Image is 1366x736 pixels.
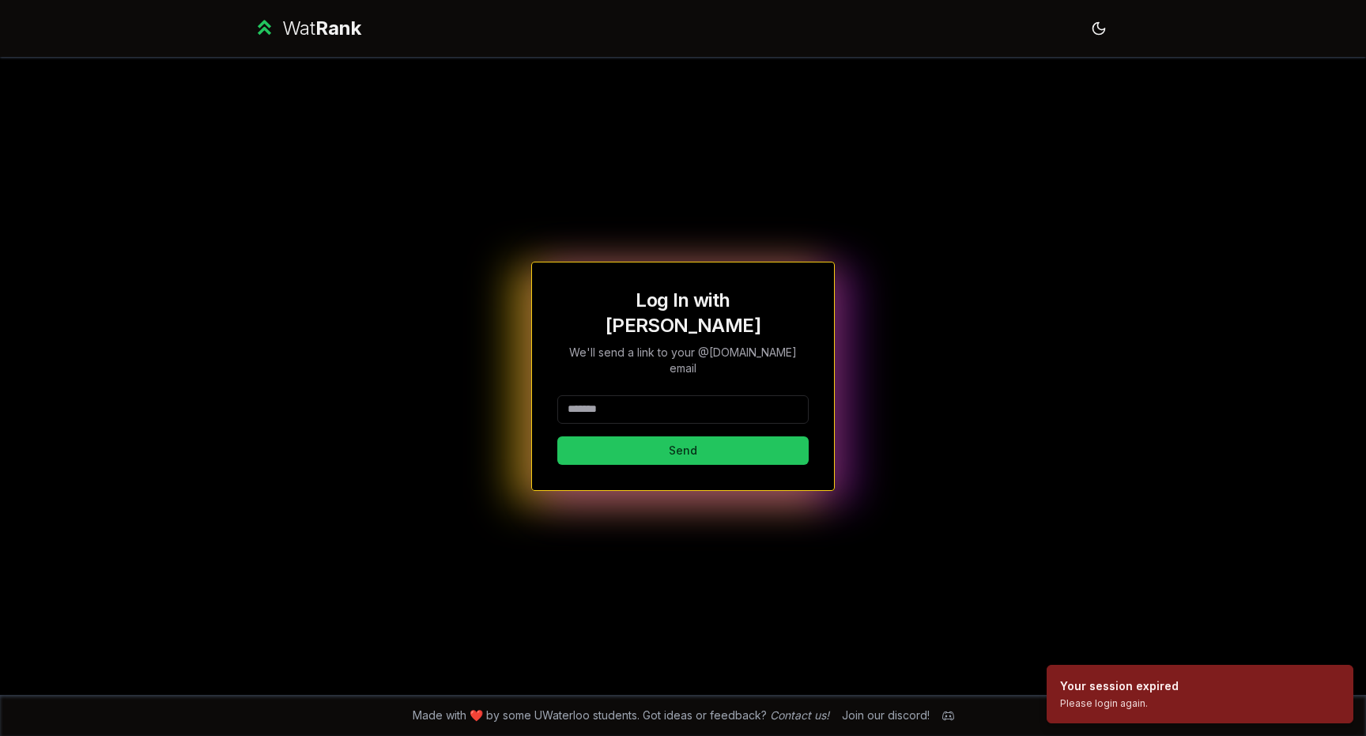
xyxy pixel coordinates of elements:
p: We'll send a link to your @[DOMAIN_NAME] email [557,345,809,376]
a: WatRank [253,16,361,41]
span: Made with ❤️ by some UWaterloo students. Got ideas or feedback? [413,708,829,723]
h1: Log In with [PERSON_NAME] [557,288,809,338]
div: Your session expired [1060,678,1179,694]
div: Join our discord! [842,708,930,723]
span: Rank [315,17,361,40]
div: Please login again. [1060,697,1179,710]
a: Contact us! [770,708,829,722]
button: Send [557,436,809,465]
div: Wat [282,16,361,41]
